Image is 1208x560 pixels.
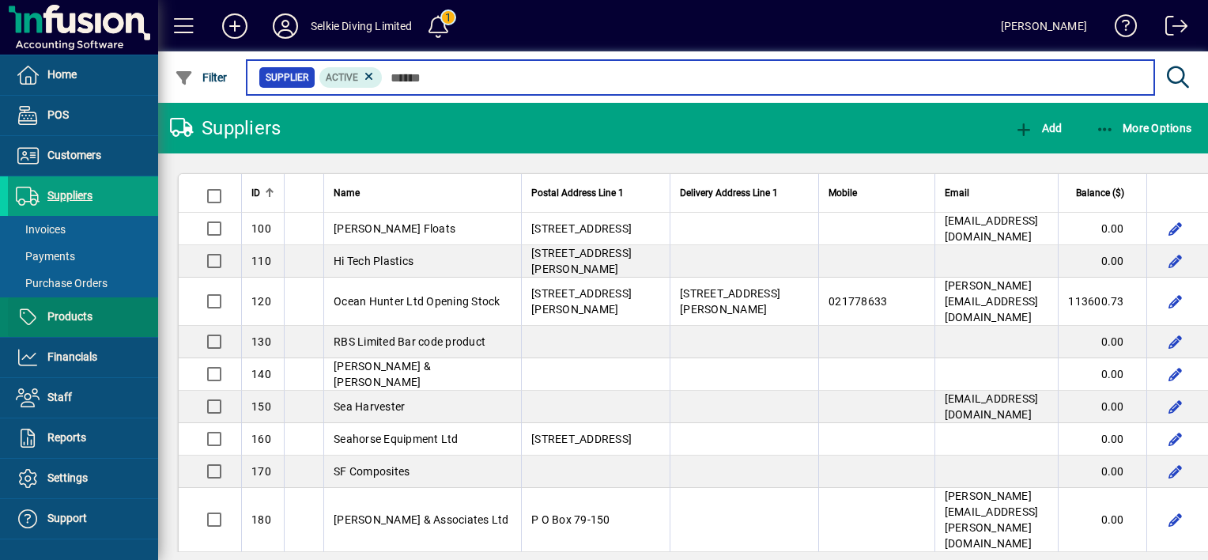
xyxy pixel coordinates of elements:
[531,513,610,526] span: P O Box 79-150
[319,67,383,88] mat-chip: Activation Status: Active
[1058,423,1146,456] td: 0.00
[945,279,1039,324] span: [PERSON_NAME][EMAIL_ADDRESS][DOMAIN_NAME]
[47,310,92,323] span: Products
[334,335,485,348] span: RBS Limited Bar code product
[260,12,311,40] button: Profile
[1014,122,1062,134] span: Add
[47,512,87,524] span: Support
[8,216,158,243] a: Invoices
[171,63,232,92] button: Filter
[334,360,431,388] span: [PERSON_NAME] & [PERSON_NAME]
[1163,248,1188,274] button: Edit
[531,433,632,445] span: [STREET_ADDRESS]
[334,465,410,478] span: SF Composites
[175,71,228,84] span: Filter
[47,391,72,403] span: Staff
[251,433,271,445] span: 160
[1058,358,1146,391] td: 0.00
[251,368,271,380] span: 140
[47,471,88,484] span: Settings
[334,400,405,413] span: Sea Harvester
[47,189,92,202] span: Suppliers
[8,297,158,337] a: Products
[47,350,97,363] span: Financials
[1163,426,1188,452] button: Edit
[1163,329,1188,354] button: Edit
[945,392,1039,421] span: [EMAIL_ADDRESS][DOMAIN_NAME]
[334,433,459,445] span: Seahorse Equipment Ltd
[1163,289,1188,314] button: Edit
[251,400,271,413] span: 150
[8,96,158,135] a: POS
[531,184,624,202] span: Postal Address Line 1
[251,222,271,235] span: 100
[1103,3,1138,55] a: Knowledge Base
[1163,459,1188,484] button: Edit
[251,295,271,308] span: 120
[311,13,413,39] div: Selkie Diving Limited
[251,465,271,478] span: 170
[170,115,281,141] div: Suppliers
[8,459,158,498] a: Settings
[1058,278,1146,326] td: 113600.73
[210,12,260,40] button: Add
[1010,114,1066,142] button: Add
[531,287,632,316] span: [STREET_ADDRESS][PERSON_NAME]
[334,255,413,267] span: Hi Tech Plastics
[251,513,271,526] span: 180
[266,70,308,85] span: Supplier
[829,184,925,202] div: Mobile
[680,184,778,202] span: Delivery Address Line 1
[47,431,86,444] span: Reports
[251,255,271,267] span: 110
[8,55,158,95] a: Home
[8,136,158,176] a: Customers
[1096,122,1192,134] span: More Options
[1058,488,1146,552] td: 0.00
[1058,213,1146,245] td: 0.00
[334,295,500,308] span: Ocean Hunter Ltd Opening Stock
[1068,184,1138,202] div: Balance ($)
[47,108,69,121] span: POS
[16,223,66,236] span: Invoices
[945,184,969,202] span: Email
[945,184,1049,202] div: Email
[680,287,780,316] span: [STREET_ADDRESS][PERSON_NAME]
[47,68,77,81] span: Home
[334,184,512,202] div: Name
[1058,245,1146,278] td: 0.00
[8,378,158,418] a: Staff
[334,222,455,235] span: [PERSON_NAME] Floats
[8,418,158,458] a: Reports
[1058,391,1146,423] td: 0.00
[1163,216,1188,241] button: Edit
[829,184,857,202] span: Mobile
[1058,326,1146,358] td: 0.00
[1001,13,1087,39] div: [PERSON_NAME]
[8,338,158,377] a: Financials
[1163,394,1188,419] button: Edit
[8,270,158,297] a: Purchase Orders
[945,214,1039,243] span: [EMAIL_ADDRESS][DOMAIN_NAME]
[8,243,158,270] a: Payments
[1058,456,1146,488] td: 0.00
[1092,114,1196,142] button: More Options
[16,277,108,289] span: Purchase Orders
[945,490,1039,550] span: [PERSON_NAME][EMAIL_ADDRESS][PERSON_NAME][DOMAIN_NAME]
[334,513,509,526] span: [PERSON_NAME] & Associates Ltd
[251,184,274,202] div: ID
[47,149,101,161] span: Customers
[334,184,360,202] span: Name
[531,222,632,235] span: [STREET_ADDRESS]
[1163,361,1188,387] button: Edit
[251,184,260,202] span: ID
[1153,3,1188,55] a: Logout
[16,250,75,263] span: Payments
[251,335,271,348] span: 130
[326,72,358,83] span: Active
[829,295,887,308] span: 021778633
[8,499,158,539] a: Support
[1076,184,1124,202] span: Balance ($)
[531,247,632,275] span: [STREET_ADDRESS][PERSON_NAME]
[1163,507,1188,532] button: Edit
